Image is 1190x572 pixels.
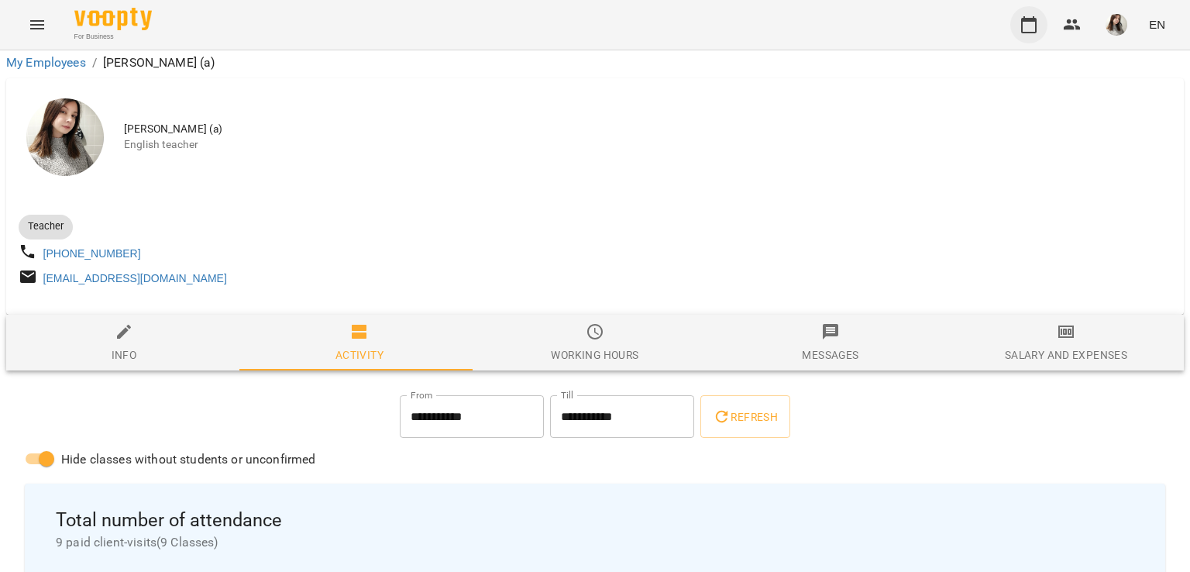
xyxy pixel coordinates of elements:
span: English teacher [124,137,1171,153]
span: For Business [74,32,152,42]
a: [PHONE_NUMBER] [43,247,141,260]
button: EN [1143,10,1171,39]
p: [PERSON_NAME] (а) [103,53,215,72]
div: Info [112,346,137,364]
a: My Employees [6,55,86,70]
img: Зайко Валерія (а) [26,98,104,176]
span: Total number of attendance [56,508,1134,532]
div: Salary and Expenses [1005,346,1127,364]
li: / [92,53,97,72]
div: Working hours [551,346,638,364]
img: ee130890d6c2c5d4c40c4cda6b63149c.jpg [1106,14,1127,36]
img: Voopty Logo [74,8,152,30]
span: 9 paid client-visits ( 9 Classes ) [56,533,1134,552]
span: Teacher [19,219,73,233]
div: Activity [335,346,383,364]
nav: breadcrumb [6,53,1184,72]
span: Refresh [713,408,778,426]
span: [PERSON_NAME] (а) [124,122,1171,137]
button: Menu [19,6,56,43]
span: EN [1149,16,1165,33]
button: Refresh [700,395,790,439]
a: [EMAIL_ADDRESS][DOMAIN_NAME] [43,272,227,284]
div: Messages [802,346,858,364]
span: Hide classes without students or unconfirmed [61,450,316,469]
